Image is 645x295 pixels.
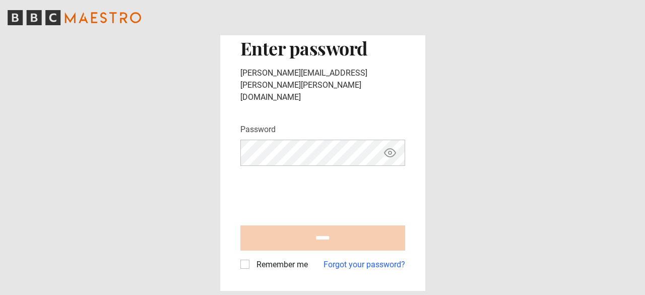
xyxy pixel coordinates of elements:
svg: BBC Maestro [8,10,141,25]
button: Show password [381,144,399,162]
p: [PERSON_NAME][EMAIL_ADDRESS][PERSON_NAME][PERSON_NAME][DOMAIN_NAME] [240,67,405,103]
iframe: reCAPTCHA [240,174,394,213]
label: Password [240,124,276,136]
label: Remember me [252,259,308,271]
a: Forgot your password? [324,259,405,271]
h2: Enter password [240,37,405,58]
